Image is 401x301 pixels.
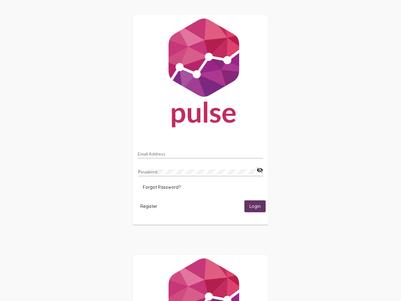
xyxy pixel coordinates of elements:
span: Forgot Password? [143,184,181,190]
span: Register [140,203,157,209]
span: Login [249,204,261,209]
img: Pulse For Good Logo [133,15,268,134]
button: Forgot Password? [138,182,186,193]
mat-icon: visibility_off [257,166,263,174]
button: Login [244,200,266,212]
button: Register [135,200,162,212]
